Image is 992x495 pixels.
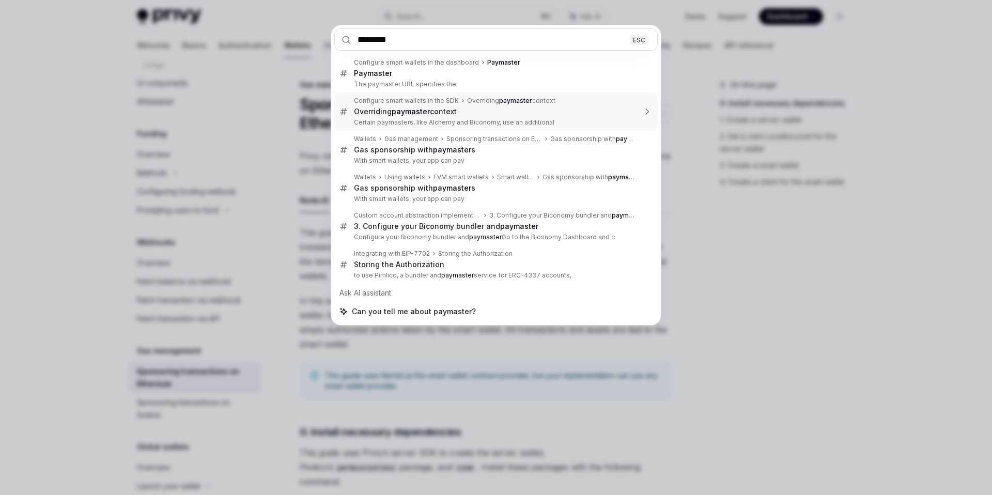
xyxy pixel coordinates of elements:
div: Gas sponsorship with s [354,183,475,193]
b: paymaster [608,173,641,181]
div: Wallets [354,173,376,181]
div: Storing the Authorization [438,250,513,258]
p: The paymaster URL specifies the [354,80,636,88]
span: Can you tell me about paymaster? [352,306,476,317]
b: paymaster [616,135,649,143]
p: With smart wallets, your app can pay [354,195,636,203]
p: With smart wallets, your app can pay [354,157,636,165]
div: Gas sponsorship with s [354,145,475,154]
div: Sponsoring transactions on Ethereum [446,135,542,143]
div: Using wallets [384,173,425,181]
b: paymaster [500,222,538,230]
div: Overriding context [354,107,457,116]
div: Smart wallets [497,173,534,181]
b: paymaster [433,183,471,192]
b: paymaster [433,145,471,154]
div: 3. Configure your Biconomy bundler and [489,211,636,220]
div: Gas sponsorship with s [550,135,636,143]
div: Ask AI assistant [334,284,658,302]
b: paymaster [441,271,474,279]
div: Configure smart wallets in the SDK [354,97,459,105]
b: paymaster [612,211,645,219]
b: paymaster [499,97,532,104]
div: Storing the Authorization [354,260,444,269]
div: Overriding context [467,97,555,105]
div: Gas management [384,135,438,143]
b: Paymaster [354,69,392,78]
div: Gas sponsorship with s [542,173,636,181]
div: Wallets [354,135,376,143]
div: Integrating with EIP-7702 [354,250,430,258]
div: EVM smart wallets [433,173,489,181]
p: Configure your Biconomy bundler and Go to the Biconomy Dashboard and c [354,233,636,241]
div: ESC [630,34,648,45]
p: to use Pimlico, a bundler and service for ERC-4337 accounts, [354,271,636,280]
div: 3. Configure your Biconomy bundler and [354,222,538,231]
b: paymaster [469,233,502,241]
p: Certain paymasters, like Alchemy and Biconomy, use an additional [354,118,636,127]
b: Paymaster [487,58,520,66]
div: Custom account abstraction implementation [354,211,481,220]
b: paymaster [392,107,430,116]
div: Configure smart wallets in the dashboard [354,58,479,67]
